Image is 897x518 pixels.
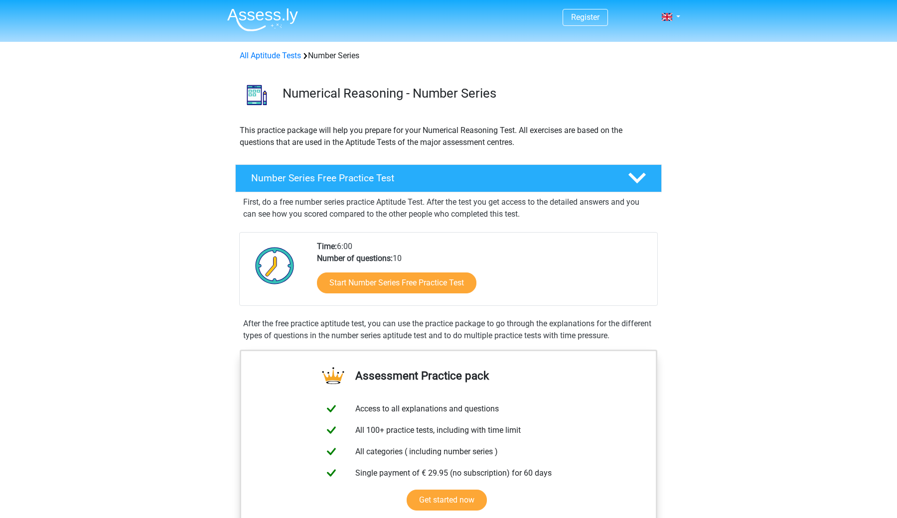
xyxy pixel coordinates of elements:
h4: Number Series Free Practice Test [251,172,612,184]
h3: Numerical Reasoning - Number Series [283,86,654,101]
img: number series [236,74,278,116]
p: First, do a free number series practice Aptitude Test. After the test you get access to the detai... [243,196,654,220]
p: This practice package will help you prepare for your Numerical Reasoning Test. All exercises are ... [240,125,657,148]
div: After the free practice aptitude test, you can use the practice package to go through the explana... [239,318,658,342]
a: Number Series Free Practice Test [231,164,666,192]
a: All Aptitude Tests [240,51,301,60]
div: Number Series [236,50,661,62]
div: 6:00 10 [309,241,657,305]
b: Time: [317,242,337,251]
a: Start Number Series Free Practice Test [317,272,476,293]
img: Clock [250,241,300,290]
a: Get started now [407,490,487,511]
img: Assessly [227,8,298,31]
a: Register [571,12,599,22]
b: Number of questions: [317,254,393,263]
